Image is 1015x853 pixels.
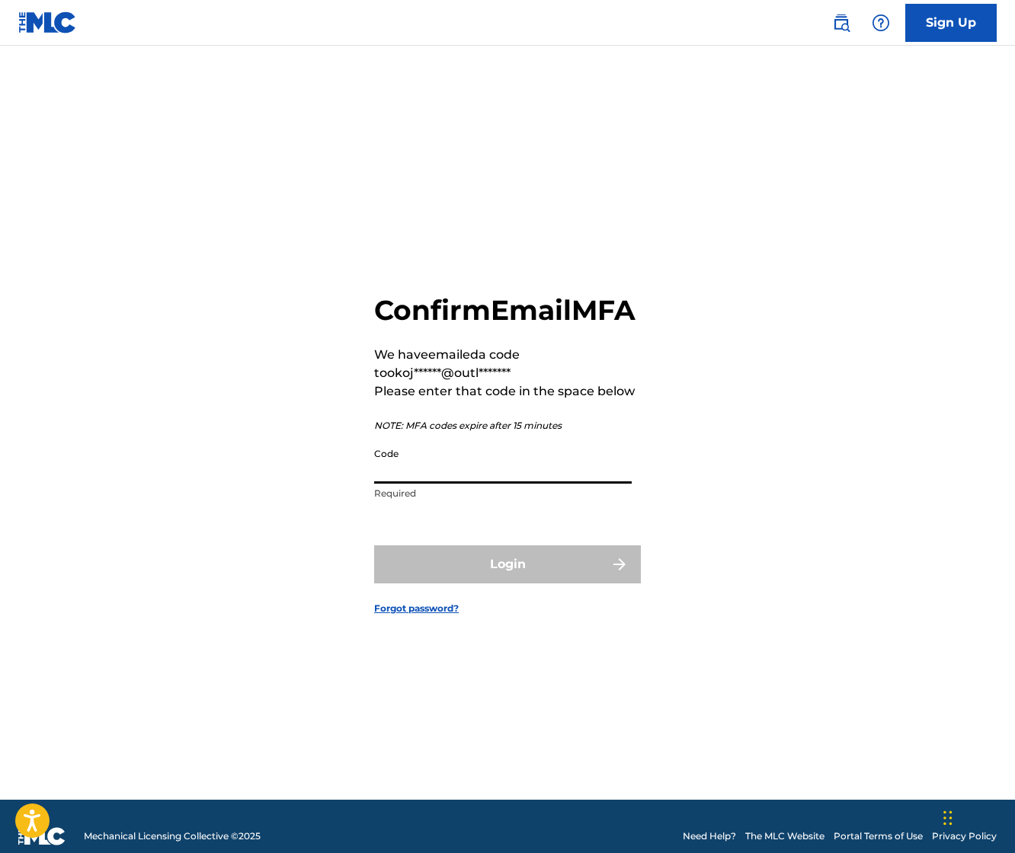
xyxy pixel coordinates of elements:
[866,8,896,38] div: Help
[932,829,997,843] a: Privacy Policy
[18,827,66,845] img: logo
[374,293,641,327] h2: Confirm Email MFA
[872,14,890,32] img: help
[374,602,459,615] a: Forgot password?
[832,14,850,32] img: search
[18,11,77,34] img: MLC Logo
[939,780,1015,853] iframe: Chat Widget
[834,829,923,843] a: Portal Terms of Use
[943,795,953,841] div: Drag
[745,829,824,843] a: The MLC Website
[374,419,641,433] p: NOTE: MFA codes expire after 15 minutes
[84,829,261,843] span: Mechanical Licensing Collective © 2025
[683,829,736,843] a: Need Help?
[905,4,997,42] a: Sign Up
[826,8,857,38] a: Public Search
[374,382,641,401] p: Please enter that code in the space below
[374,487,632,500] p: Required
